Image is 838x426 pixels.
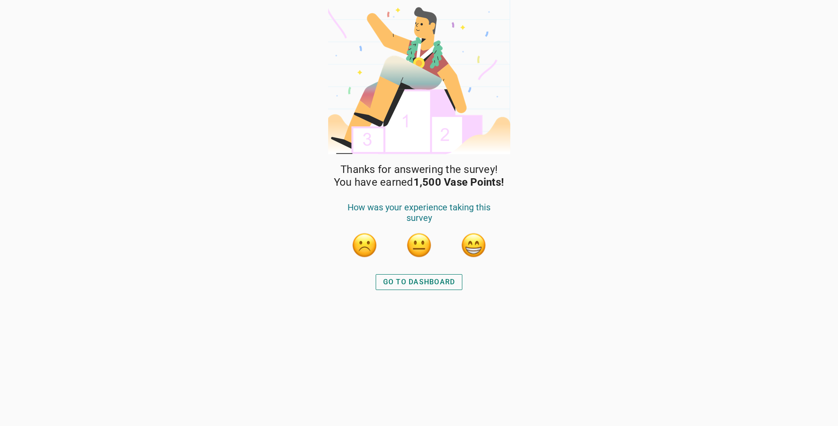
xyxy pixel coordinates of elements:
strong: 1,500 Vase Points! [414,176,505,188]
span: Thanks for answering the survey! [340,163,498,176]
div: How was your experience taking this survey [337,202,501,232]
div: GO TO DASHBOARD [383,277,455,287]
button: GO TO DASHBOARD [376,274,463,290]
span: You have earned [334,176,504,189]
